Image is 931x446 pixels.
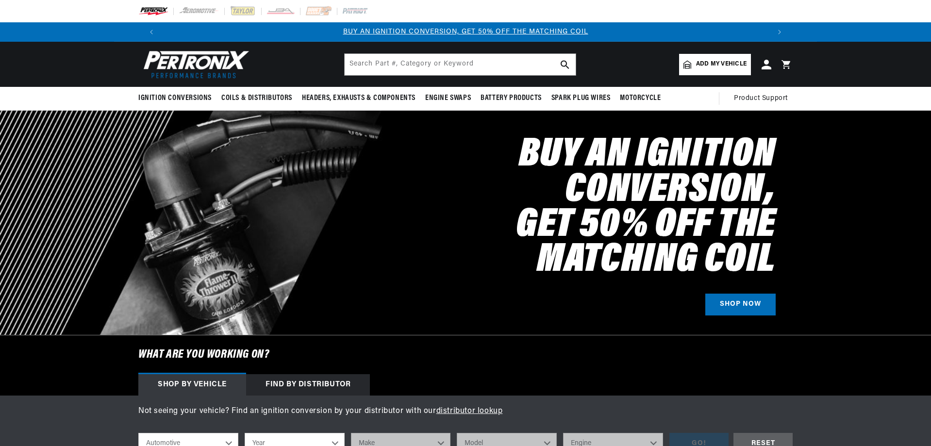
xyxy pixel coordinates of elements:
[481,93,542,103] span: Battery Products
[114,22,817,42] slideshow-component: Translation missing: en.sections.announcements.announcement_bar
[547,87,615,110] summary: Spark Plug Wires
[216,87,297,110] summary: Coils & Distributors
[734,87,793,110] summary: Product Support
[161,27,770,37] div: Announcement
[345,54,576,75] input: Search Part #, Category or Keyword
[161,27,770,37] div: 1 of 3
[620,93,661,103] span: Motorcycle
[420,87,476,110] summary: Engine Swaps
[138,405,793,418] p: Not seeing your vehicle? Find an ignition conversion by your distributor with our
[114,335,817,374] h6: What are you working on?
[138,87,216,110] summary: Ignition Conversions
[302,93,416,103] span: Headers, Exhausts & Components
[696,60,747,69] span: Add my vehicle
[142,22,161,42] button: Translation missing: en.sections.announcements.previous_announcement
[679,54,751,75] a: Add my vehicle
[554,54,576,75] button: search button
[297,87,420,110] summary: Headers, Exhausts & Components
[246,374,370,396] div: Find by Distributor
[138,93,212,103] span: Ignition Conversions
[705,294,776,315] a: SHOP NOW
[551,93,611,103] span: Spark Plug Wires
[343,28,588,35] a: BUY AN IGNITION CONVERSION, GET 50% OFF THE MATCHING COIL
[615,87,665,110] summary: Motorcycle
[221,93,292,103] span: Coils & Distributors
[476,87,547,110] summary: Battery Products
[770,22,789,42] button: Translation missing: en.sections.announcements.next_announcement
[436,407,503,415] a: distributor lookup
[138,374,246,396] div: Shop by vehicle
[425,93,471,103] span: Engine Swaps
[361,138,776,278] h2: Buy an Ignition Conversion, Get 50% off the Matching Coil
[138,48,250,81] img: Pertronix
[734,93,788,104] span: Product Support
